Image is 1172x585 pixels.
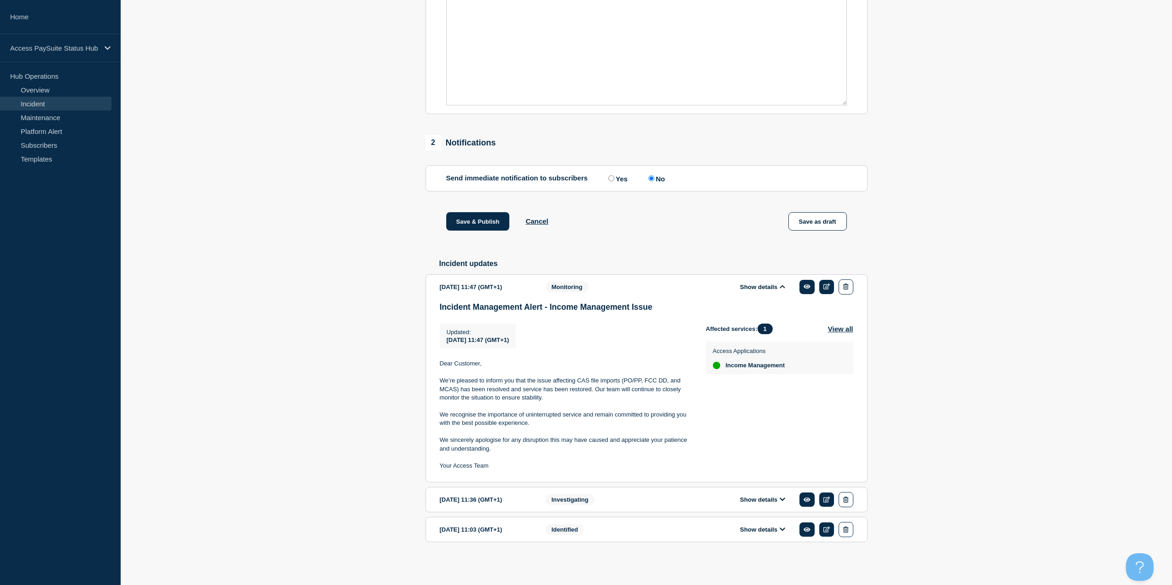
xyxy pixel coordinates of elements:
[440,376,691,402] p: We’re pleased to inform you that the issue affecting CAS file imports (PO/PP, FCC DD, and MCAS) h...
[646,174,665,183] label: No
[446,212,510,231] button: Save & Publish
[439,260,868,268] h2: Incident updates
[440,492,532,507] div: [DATE] 11:36 (GMT+1)
[737,283,788,291] button: Show details
[446,174,588,183] p: Send immediate notification to subscribers
[648,175,654,181] input: No
[608,175,614,181] input: Yes
[440,279,532,295] div: [DATE] 11:47 (GMT+1)
[828,324,853,334] button: View all
[546,282,589,292] span: Monitoring
[525,217,548,225] button: Cancel
[726,362,785,369] span: Income Management
[440,411,691,428] p: We recognise the importance of uninterrupted service and remain committed to providing you with t...
[447,329,509,336] p: Updated :
[546,494,595,505] span: Investigating
[440,462,691,470] p: Your Access Team
[713,348,785,354] p: Access Applications
[440,436,691,453] p: We sincerely apologise for any disruption this may have caused and appreciate your patience and u...
[788,212,847,231] button: Save as draft
[440,302,853,312] h3: Incident Management Alert - Income Management Issue
[426,135,496,151] div: Notifications
[10,44,99,52] p: Access PaySuite Status Hub
[447,336,509,343] span: [DATE] 11:47 (GMT+1)
[446,174,847,183] div: Send immediate notification to subscribers
[440,522,532,537] div: [DATE] 11:03 (GMT+1)
[706,324,777,334] span: Affected services:
[713,362,720,369] div: up
[606,174,628,183] label: Yes
[758,324,773,334] span: 1
[546,524,584,535] span: Identified
[1126,553,1154,581] iframe: Help Scout Beacon - Open
[737,496,788,504] button: Show details
[426,135,441,151] span: 2
[737,526,788,533] button: Show details
[440,359,691,368] p: Dear Customer,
